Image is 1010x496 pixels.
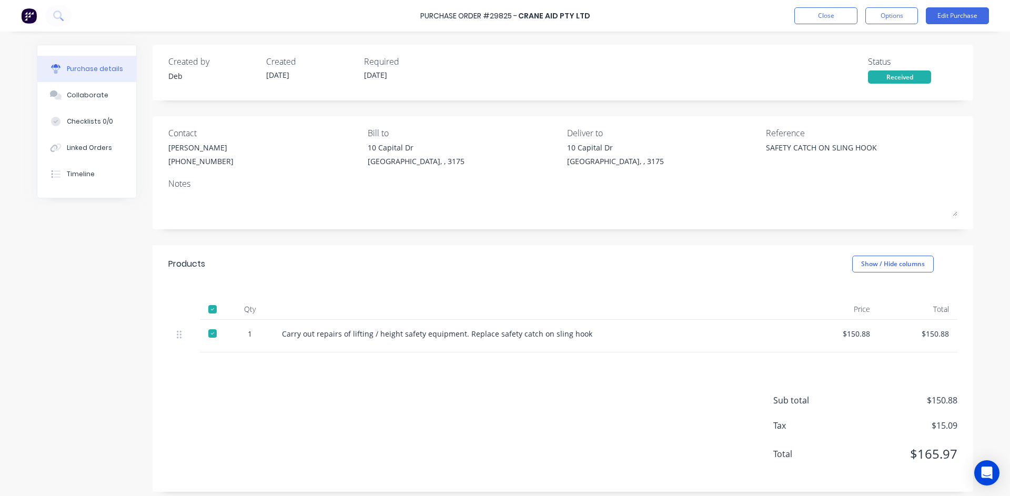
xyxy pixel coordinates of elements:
span: Total [773,448,852,460]
div: $150.88 [808,328,870,339]
div: Carry out repairs of lifting / height safety equipment. Replace safety catch on sling hook [282,328,791,339]
div: Contact [168,127,360,139]
button: Options [865,7,918,24]
button: Edit Purchase [926,7,989,24]
div: Received [868,70,931,84]
div: [GEOGRAPHIC_DATA], , 3175 [567,156,664,167]
textarea: SAFETY CATCH ON SLING HOOK [766,142,897,166]
div: CRANE AID PTY LTD [518,11,590,22]
span: Sub total [773,394,852,407]
button: Purchase details [37,56,136,82]
span: Tax [773,419,852,432]
div: [GEOGRAPHIC_DATA], , 3175 [368,156,464,167]
div: [PHONE_NUMBER] [168,156,234,167]
div: Required [364,55,453,68]
div: Open Intercom Messenger [974,460,999,485]
button: Close [794,7,857,24]
img: Factory [21,8,37,24]
div: Purchase Order #29825 - [420,11,517,22]
div: Status [868,55,957,68]
div: Created by [168,55,258,68]
span: $165.97 [852,444,957,463]
div: [PERSON_NAME] [168,142,234,153]
div: 10 Capital Dr [368,142,464,153]
div: Collaborate [67,90,108,100]
div: Products [168,258,205,270]
button: Linked Orders [37,135,136,161]
div: Timeline [67,169,95,179]
div: Price [800,299,878,320]
div: Purchase details [67,64,123,74]
button: Show / Hide columns [852,256,934,272]
button: Timeline [37,161,136,187]
div: Linked Orders [67,143,112,153]
span: $150.88 [852,394,957,407]
span: $15.09 [852,419,957,432]
button: Checklists 0/0 [37,108,136,135]
div: Qty [226,299,274,320]
button: Collaborate [37,82,136,108]
div: Created [266,55,356,68]
div: $150.88 [887,328,949,339]
div: Total [878,299,957,320]
div: 1 [235,328,265,339]
div: Checklists 0/0 [67,117,113,126]
div: Deliver to [567,127,759,139]
div: 10 Capital Dr [567,142,664,153]
div: Notes [168,177,957,190]
div: Deb [168,70,258,82]
div: Bill to [368,127,559,139]
div: Reference [766,127,957,139]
